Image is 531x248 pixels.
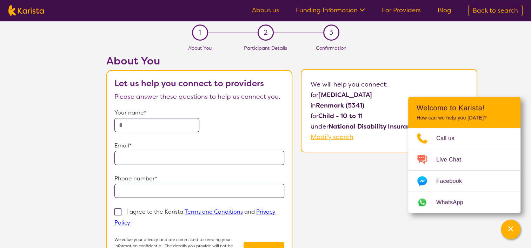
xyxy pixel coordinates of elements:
ul: Choose channel [408,128,520,213]
a: Blog [438,6,451,14]
p: Your name* [114,108,284,118]
b: Let us help you connect to providers [114,78,264,89]
b: Child - 10 to 11 [318,112,363,120]
p: How can we help you [DATE]? [417,115,512,121]
span: 1 [199,27,201,38]
b: Renmark (5341) [316,101,364,110]
b: [MEDICAL_DATA] [318,91,372,99]
img: Karista logo [8,5,44,16]
span: Call us [436,133,463,144]
a: Funding Information [296,6,365,14]
h2: Welcome to Karista! [417,104,512,112]
span: Back to search [473,6,518,15]
p: We will help you connect: [311,79,467,90]
span: Confirmation [316,45,346,51]
p: I agree to the Karista and [114,208,276,226]
span: About You [188,45,212,51]
p: under . [311,121,467,132]
span: Facebook [436,176,470,186]
h2: About You [106,55,292,67]
p: Email* [114,140,284,151]
a: Terms and Conditions [185,208,243,215]
b: National Disability Insurance Scheme (NDIS) [328,122,466,131]
button: Channel Menu [501,220,520,239]
a: Modify search [311,133,353,141]
a: About us [252,6,279,14]
span: 3 [329,27,333,38]
p: for [311,90,467,100]
p: for [311,111,467,121]
p: Phone number* [114,173,284,184]
a: Privacy Policy [114,208,276,226]
a: Web link opens in a new tab. [408,192,520,213]
span: Participant Details [244,45,287,51]
p: in [311,100,467,111]
span: Live Chat [436,154,470,165]
span: WhatsApp [436,197,472,208]
span: 2 [264,27,267,38]
div: Channel Menu [408,97,520,213]
a: Back to search [468,5,523,16]
a: For Providers [382,6,421,14]
p: Please answer these questions to help us connect you. [114,91,284,102]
